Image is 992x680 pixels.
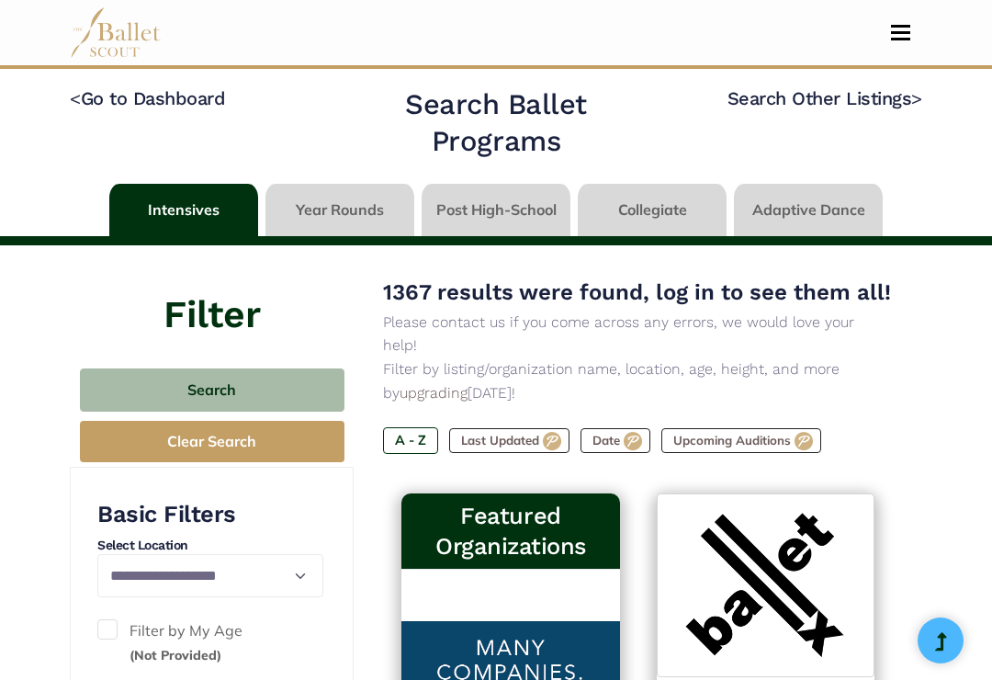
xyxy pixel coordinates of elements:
[383,357,893,404] p: Filter by listing/organization name, location, age, height, and more by [DATE]!
[70,87,225,109] a: <Go to Dashboard
[70,86,81,109] code: <
[130,647,221,663] small: (Not Provided)
[661,428,821,454] label: Upcoming Auditions
[80,421,344,462] button: Clear Search
[727,87,922,109] a: Search Other Listings>
[97,619,323,666] label: Filter by My Age
[418,184,574,236] li: Post High-School
[97,499,323,529] h3: Basic Filters
[383,427,438,453] label: A - Z
[383,279,891,305] span: 1367 results were found, log in to see them all!
[416,501,604,561] h3: Featured Organizations
[342,86,650,160] h2: Search Ballet Programs
[97,537,323,555] h4: Select Location
[80,368,344,412] button: Search
[657,493,874,677] img: Logo
[262,184,418,236] li: Year Rounds
[106,184,262,236] li: Intensives
[879,24,922,41] button: Toggle navigation
[400,384,468,402] a: upgrading
[449,428,569,454] label: Last Updated
[911,86,922,109] code: >
[581,428,650,454] label: Date
[574,184,730,236] li: Collegiate
[730,184,886,236] li: Adaptive Dance
[70,245,354,341] h4: Filter
[383,311,893,357] p: Please contact us if you come across any errors, we would love your help!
